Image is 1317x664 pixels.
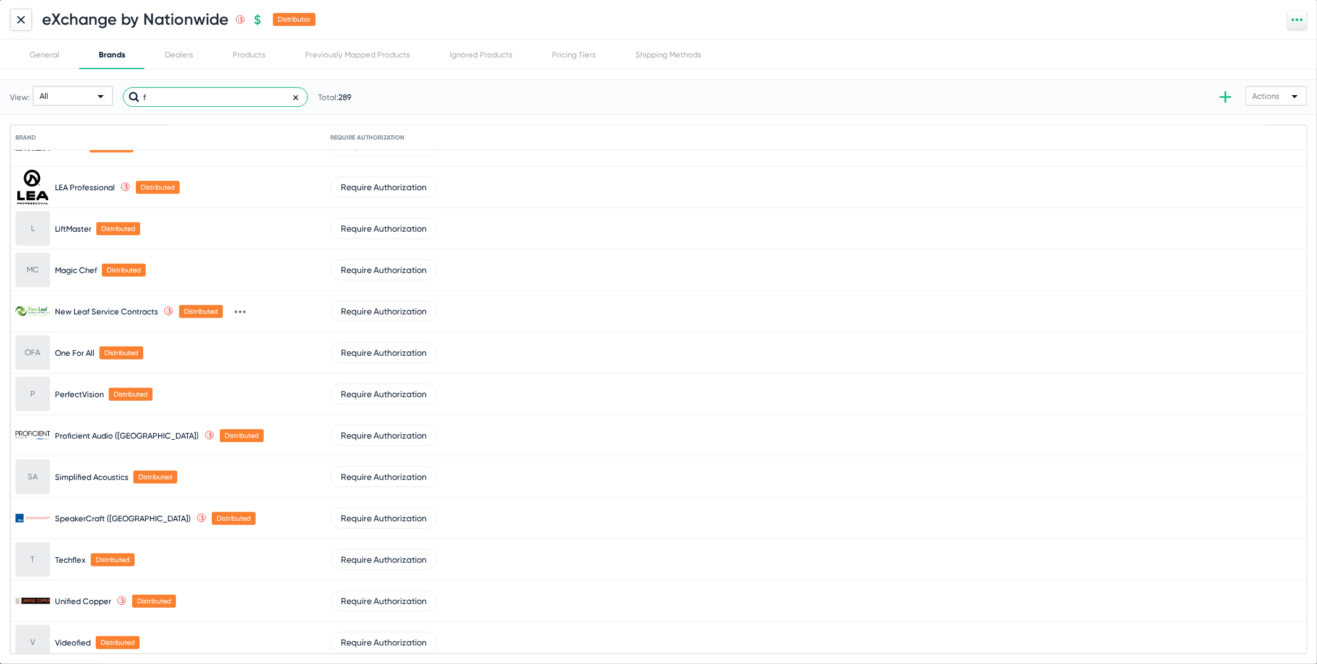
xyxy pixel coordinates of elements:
mat-header-cell: Brand [15,125,330,150]
div: Dealers [165,50,193,59]
span: Total: [318,93,351,102]
span: OFA [25,335,41,370]
div: PerfectVision [55,390,104,399]
span: T [31,542,35,577]
span: Distributor [273,13,316,26]
mat-header-cell: Require Authorization [330,125,404,150]
span: Distributed [212,512,256,525]
div: General [30,50,59,59]
span: Distributed [179,305,223,318]
span: Require Authorization [341,348,427,358]
div: SpeakerCraft ([GEOGRAPHIC_DATA]) [55,514,191,523]
span: P [30,377,35,411]
img: SpeakerCraft%20(Nice).jpg [15,514,50,522]
span: Distributed [132,595,176,608]
span: Require Authorization [341,637,427,647]
span: Require Authorization [341,513,427,523]
div: LiftMaster [55,224,91,233]
div: LEA Professional [55,183,115,192]
div: Unified Copper [55,597,111,606]
h1: eXchange by Nationwide [42,10,228,29]
div: Shipping Methods [635,50,701,59]
div: Simplified Acoustics [55,473,128,482]
span: Require Authorization [341,472,427,482]
span: Require Authorization [341,389,427,399]
span: View: [10,93,30,102]
div: Videofied [55,638,91,647]
span: Distributed [99,347,143,359]
div: Ignored Products [449,50,512,59]
input: Search brands [123,87,308,107]
span: SA [28,460,38,494]
span: Distributed [96,636,140,649]
img: New%20Leaf%20Service%20Contracts.jpg [15,306,50,316]
div: Brands [99,50,125,59]
img: Unified%20Copper.jpg [15,598,50,604]
div: Techflex [55,555,86,565]
img: LEA%20Professional.jpg [17,170,49,204]
div: Proficient Audio ([GEOGRAPHIC_DATA]) [55,431,199,440]
span: L [31,211,35,246]
span: Distributed [96,222,140,235]
div: New Leaf Service Contracts [55,307,158,316]
span: Require Authorization [341,431,427,440]
span: Require Authorization [341,224,427,233]
div: Pricing Tiers [552,50,596,59]
span: V [30,625,35,660]
span: Distributed [136,181,180,194]
div: Products [233,50,265,59]
div: Previously Mapped Products [305,50,410,59]
div: Magic Chef [55,266,97,275]
div: One For All [55,348,94,358]
img: Proficient%20Audio.jpg [15,431,50,440]
span: Require Authorization [341,555,427,565]
span: Distributed [109,388,153,401]
span: Distributed [91,553,135,566]
span: Require Authorization [341,596,427,606]
span: 289 [338,93,351,102]
span: Distributed [102,264,146,277]
span: Require Authorization [341,265,427,275]
span: Require Authorization [341,182,427,192]
span: Distributed [133,471,177,484]
span: All [40,91,48,101]
span: Require Authorization [341,306,427,316]
span: Distributed [220,429,264,442]
span: Actions [1252,91,1279,101]
span: MC [27,253,39,287]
